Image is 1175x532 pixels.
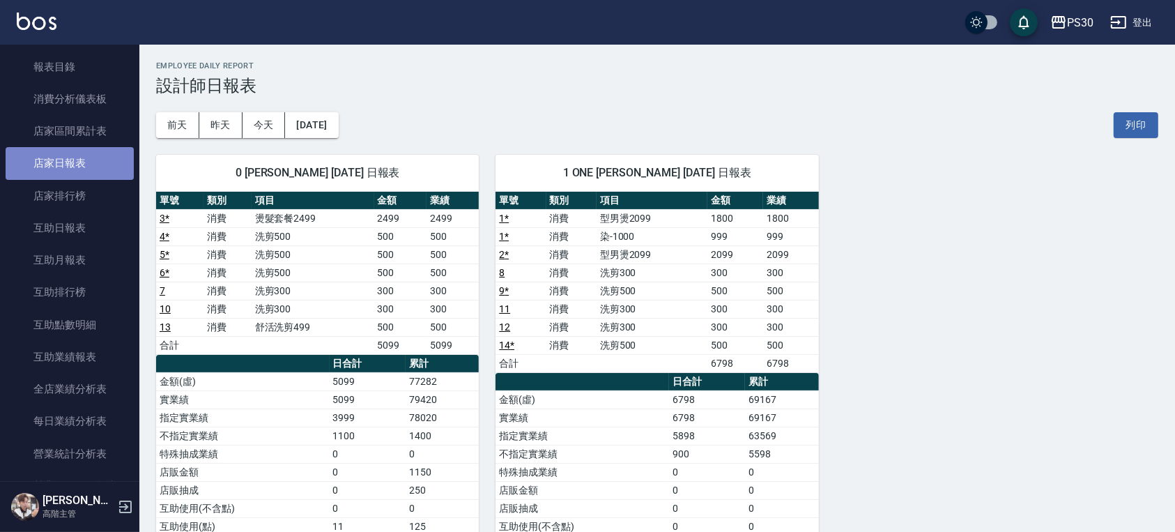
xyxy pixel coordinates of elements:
th: 單號 [496,192,546,210]
td: 染-1000 [597,227,707,245]
td: 999 [763,227,819,245]
a: 互助日報表 [6,212,134,244]
td: 500 [763,282,819,300]
td: 79420 [406,390,479,409]
td: 合計 [496,354,546,372]
td: 500 [374,264,427,282]
td: 消費 [546,245,597,264]
td: 300 [763,318,819,336]
td: 1400 [406,427,479,445]
td: 300 [707,318,763,336]
td: 69167 [745,390,818,409]
td: 舒活洗剪499 [252,318,374,336]
img: Person [11,493,39,521]
td: 6798 [669,390,746,409]
td: 不指定實業績 [496,445,669,463]
td: 店販抽成 [496,499,669,517]
th: 累計 [745,373,818,391]
a: 報表目錄 [6,51,134,83]
td: 洗剪500 [252,245,374,264]
button: 前天 [156,112,199,138]
td: 消費 [546,209,597,227]
button: save [1010,8,1038,36]
td: 5099 [330,390,406,409]
button: PS30 [1045,8,1099,37]
td: 消費 [546,282,597,300]
th: 單號 [156,192,203,210]
td: 300 [427,282,479,300]
td: 消費 [203,282,251,300]
a: 7 [160,285,165,296]
td: 300 [374,282,427,300]
td: 300 [374,300,427,318]
th: 日合計 [669,373,746,391]
img: Logo [17,13,56,30]
td: 6798 [707,354,763,372]
td: 不指定實業績 [156,427,330,445]
td: 消費 [203,227,251,245]
td: 2499 [427,209,479,227]
p: 高階主管 [43,508,114,520]
a: 12 [499,321,510,333]
th: 累計 [406,355,479,373]
th: 項目 [252,192,374,210]
button: 登出 [1105,10,1158,36]
button: 昨天 [199,112,243,138]
td: 2499 [374,209,427,227]
td: 300 [763,300,819,318]
td: 洗剪500 [597,336,707,354]
td: 0 [669,499,746,517]
a: 13 [160,321,171,333]
td: 洗剪500 [597,282,707,300]
td: 店販抽成 [156,481,330,499]
td: 300 [707,300,763,318]
td: 500 [374,318,427,336]
a: 10 [160,303,171,314]
td: 300 [707,264,763,282]
span: 1 ONE [PERSON_NAME] [DATE] 日報表 [512,166,801,180]
td: 洗剪500 [252,264,374,282]
a: 11 [499,303,510,314]
td: 78020 [406,409,479,427]
th: 金額 [707,192,763,210]
a: 每日業績分析表 [6,405,134,437]
td: 指定實業績 [156,409,330,427]
td: 500 [374,245,427,264]
td: 6798 [669,409,746,427]
td: 洗剪300 [597,318,707,336]
h5: [PERSON_NAME] [43,494,114,508]
td: 0 [330,463,406,481]
td: 500 [707,336,763,354]
td: 1150 [406,463,479,481]
td: 5099 [374,336,427,354]
td: 500 [707,282,763,300]
button: 列印 [1114,112,1158,138]
table: a dense table [496,192,818,373]
td: 69167 [745,409,818,427]
div: PS30 [1067,14,1093,31]
td: 0 [669,463,746,481]
td: 特殊抽成業績 [496,463,669,481]
td: 洗剪300 [252,282,374,300]
td: 消費 [546,318,597,336]
th: 項目 [597,192,707,210]
td: 洗剪300 [252,300,374,318]
a: 營業項目月分析表 [6,470,134,502]
th: 類別 [546,192,597,210]
td: 900 [669,445,746,463]
td: 3999 [330,409,406,427]
td: 0 [745,481,818,499]
td: 5898 [669,427,746,445]
a: 店家排行榜 [6,180,134,212]
td: 實業績 [496,409,669,427]
td: 消費 [546,336,597,354]
td: 0 [330,481,406,499]
td: 指定實業績 [496,427,669,445]
td: 0 [330,499,406,517]
button: [DATE] [285,112,338,138]
a: 互助排行榜 [6,276,134,308]
td: 500 [427,318,479,336]
td: 500 [427,264,479,282]
td: 0 [745,499,818,517]
td: 300 [427,300,479,318]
